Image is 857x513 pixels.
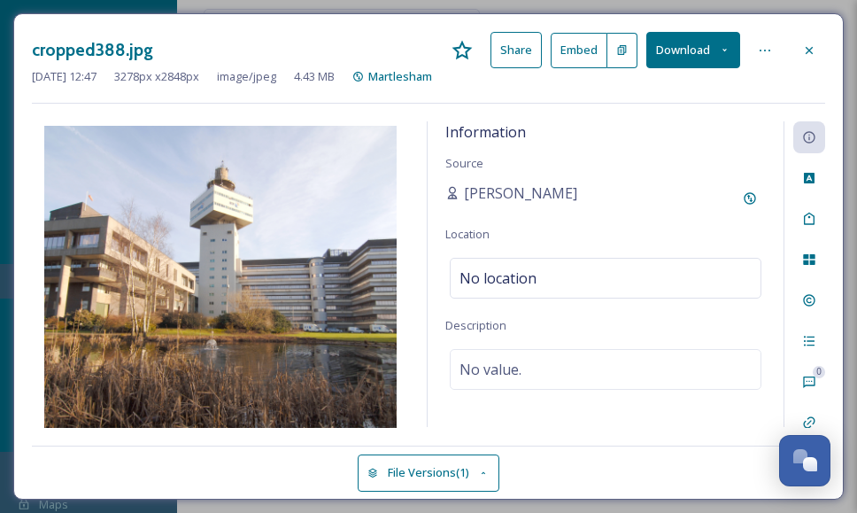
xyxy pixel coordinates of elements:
[114,68,199,85] span: 3278 px x 2848 px
[445,155,483,171] span: Source
[217,68,276,85] span: image/jpeg
[445,122,526,142] span: Information
[445,226,490,242] span: Location
[445,317,506,333] span: Description
[459,359,521,380] span: No value.
[294,68,335,85] span: 4.43 MB
[646,32,740,68] button: Download
[32,126,409,431] img: cropped388.jpg
[551,33,607,68] button: Embed
[32,68,97,85] span: [DATE] 12:47
[358,455,499,491] button: File Versions(1)
[490,32,542,68] button: Share
[459,268,537,289] span: No location
[813,366,825,378] div: 0
[464,183,577,204] span: [PERSON_NAME]
[779,435,830,486] button: Open Chat
[32,37,153,63] h3: cropped388.jpg
[368,68,432,84] span: Martlesham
